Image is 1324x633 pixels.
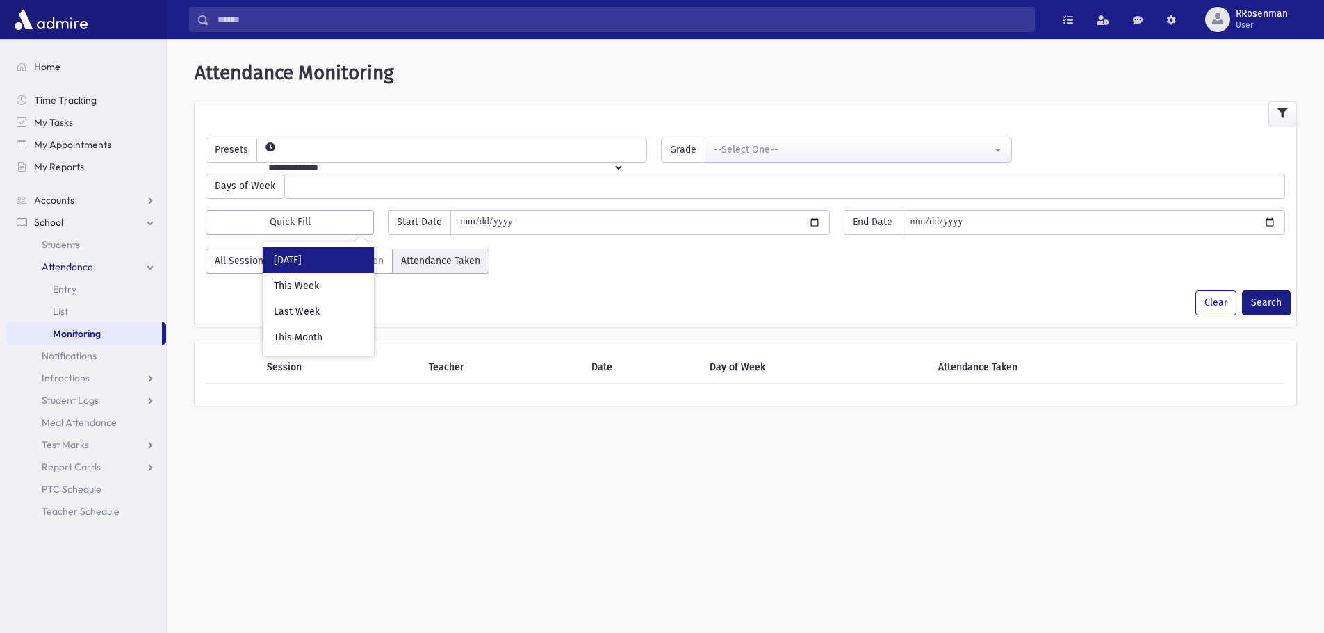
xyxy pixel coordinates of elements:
div: This Month [263,324,374,350]
a: Student Logs [6,389,166,411]
span: Monitoring [53,327,101,340]
span: Infractions [42,372,90,384]
button: Clear [1195,290,1236,315]
a: Notifications [6,345,166,367]
span: My Reports [34,161,84,173]
span: Home [34,60,60,73]
a: Report Cards [6,456,166,478]
img: AdmirePro [11,6,91,33]
a: Infractions [6,367,166,389]
th: Day of Week [701,352,929,384]
a: Meal Attendance [6,411,166,434]
span: Time Tracking [34,94,97,106]
a: Attendance [6,256,166,278]
th: Session [259,352,421,384]
span: Teacher Schedule [42,505,120,518]
a: Teacher Schedule [6,500,166,523]
span: Meal Attendance [42,416,117,429]
span: My Appointments [34,138,111,151]
label: All Sessions [206,249,277,274]
button: Search [1242,290,1291,315]
a: Test Marks [6,434,166,456]
a: My Tasks [6,111,166,133]
span: Students [42,238,80,251]
span: School [34,216,63,229]
span: Test Marks [42,438,89,451]
span: End Date [844,210,901,235]
div: [DATE] [263,247,374,273]
a: PTC Schedule [6,478,166,500]
span: Days of Week [206,174,284,199]
span: RRosenman [1236,8,1288,19]
span: Start Date [388,210,451,235]
div: AttTaken [206,249,489,279]
label: Attendance Taken [392,249,489,274]
span: PTC Schedule [42,483,101,495]
a: Accounts [6,189,166,211]
th: Date [583,352,701,384]
div: --Select One-- [714,142,991,157]
a: My Appointments [6,133,166,156]
span: Entry [53,283,76,295]
span: Presets [206,138,257,163]
button: --Select One-- [705,138,1011,163]
span: Grade [661,138,705,163]
input: Search [209,7,1034,32]
div: Last Week [263,299,374,324]
div: This Week [263,273,374,299]
th: Teacher [420,352,583,384]
a: List [6,300,166,322]
span: Quick Fill [270,216,311,228]
span: List [53,305,68,318]
span: My Tasks [34,116,73,129]
span: User [1236,19,1288,31]
a: Students [6,233,166,256]
span: Notifications [42,350,97,362]
span: Report Cards [42,461,101,473]
a: My Reports [6,156,166,178]
a: School [6,211,166,233]
span: Attendance [42,261,93,273]
span: Attendance Monitoring [195,61,394,84]
a: Entry [6,278,166,300]
button: Quick Fill [206,210,374,235]
a: Monitoring [6,322,162,345]
span: Accounts [34,194,74,206]
span: Student Logs [42,394,99,406]
th: Attendance Taken [930,352,1233,384]
a: Time Tracking [6,89,166,111]
a: Home [6,56,166,78]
